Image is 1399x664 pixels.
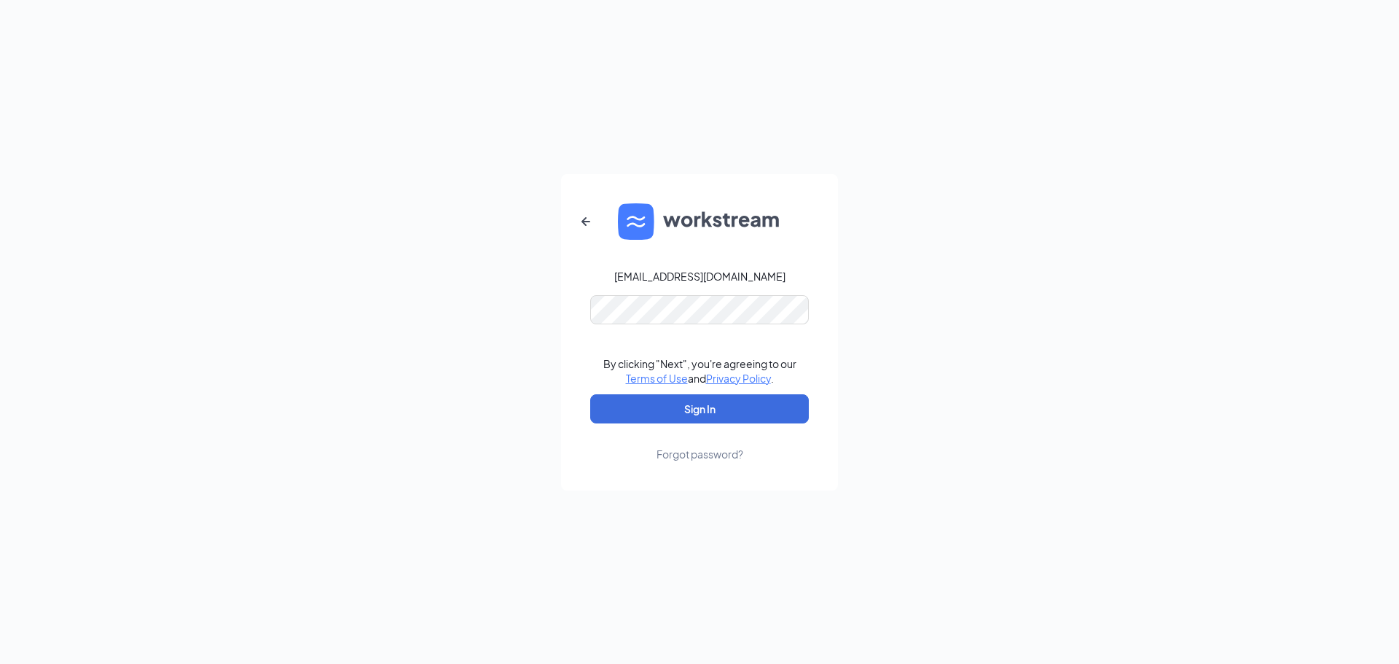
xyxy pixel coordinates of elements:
[590,394,809,423] button: Sign In
[618,203,781,240] img: WS logo and Workstream text
[614,269,785,284] div: [EMAIL_ADDRESS][DOMAIN_NAME]
[706,372,771,385] a: Privacy Policy
[626,372,688,385] a: Terms of Use
[657,447,743,461] div: Forgot password?
[568,204,603,239] button: ArrowLeftNew
[603,356,796,386] div: By clicking "Next", you're agreeing to our and .
[657,423,743,461] a: Forgot password?
[577,213,595,230] svg: ArrowLeftNew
